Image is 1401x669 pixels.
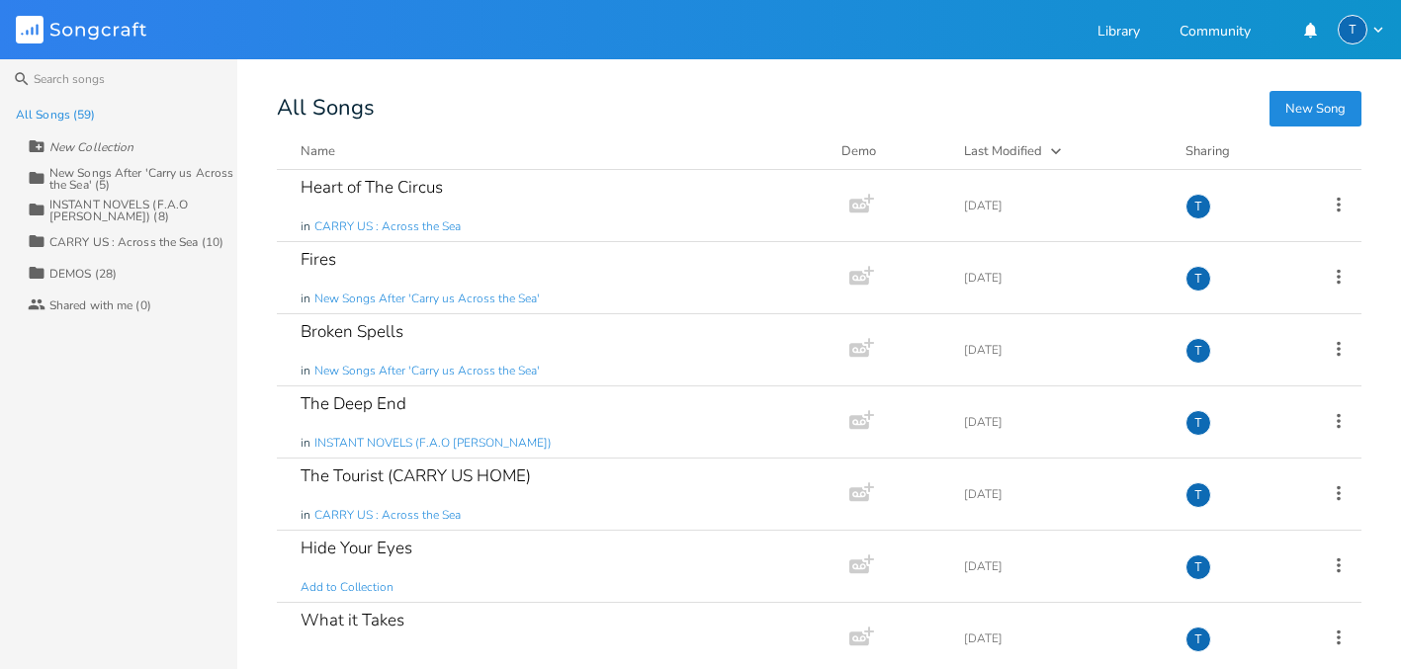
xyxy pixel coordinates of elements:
[301,179,443,196] div: Heart of The Circus
[49,199,237,222] div: INSTANT NOVELS (F.A.O [PERSON_NAME]) (8)
[314,435,552,452] span: INSTANT NOVELS (F.A.O [PERSON_NAME])
[301,141,818,161] button: Name
[301,218,310,235] span: in
[1338,15,1367,44] div: The Killing Tide
[301,291,310,307] span: in
[964,142,1042,160] div: Last Modified
[1185,194,1211,219] div: The Killing Tide
[301,435,310,452] span: in
[49,167,237,191] div: New Songs After 'Carry us Across the Sea' (5)
[1270,91,1361,126] button: New Song
[1185,627,1211,652] div: The Killing Tide
[964,141,1162,161] button: Last Modified
[301,363,310,379] span: in
[49,268,117,280] div: DEMOS (28)
[301,395,406,412] div: The Deep End
[301,323,403,340] div: Broken Spells
[1185,410,1211,436] div: The Killing Tide
[277,99,1361,118] div: All Songs
[301,467,531,484] div: The Tourist (CARRY US HOME)
[1180,25,1251,42] a: Community
[301,612,404,628] div: What it Takes
[1097,25,1140,42] a: Library
[964,560,1162,572] div: [DATE]
[841,141,940,161] div: Demo
[301,540,412,556] div: Hide Your Eyes
[301,579,394,596] span: Add to Collection
[1185,554,1211,580] div: The Killing Tide
[1185,141,1304,161] div: Sharing
[964,632,1162,644] div: [DATE]
[314,651,590,668] span: New Songs After 'Carry us Across the Sea' , DEMOS
[964,416,1162,428] div: [DATE]
[964,272,1162,284] div: [DATE]
[49,299,151,311] div: Shared with me (0)
[314,363,540,379] span: New Songs After 'Carry us Across the Sea'
[301,142,335,160] div: Name
[964,200,1162,211] div: [DATE]
[1338,15,1385,44] button: T
[314,291,540,307] span: New Songs After 'Carry us Across the Sea'
[314,218,461,235] span: CARRY US : Across the Sea
[16,109,95,121] div: All Songs (59)
[964,344,1162,356] div: [DATE]
[1185,482,1211,508] div: The Killing Tide
[301,651,310,668] span: in
[301,251,336,268] div: Fires
[49,141,133,153] div: New Collection
[314,507,461,524] span: CARRY US : Across the Sea
[301,507,310,524] span: in
[1185,266,1211,292] div: The Killing Tide
[49,236,223,248] div: CARRY US : Across the Sea (10)
[1185,338,1211,364] div: The Killing Tide
[964,488,1162,500] div: [DATE]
